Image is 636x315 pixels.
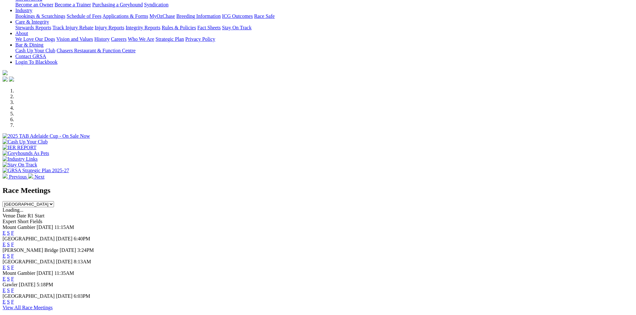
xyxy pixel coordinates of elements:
[56,236,73,241] span: [DATE]
[27,213,44,218] span: R1 Start
[156,36,184,42] a: Strategic Plan
[103,13,148,19] a: Applications & Forms
[34,174,44,179] span: Next
[74,259,91,264] span: 8:13AM
[149,13,175,19] a: MyOzChase
[74,236,90,241] span: 6:40PM
[11,242,14,247] a: F
[3,282,18,287] span: Gawler
[37,224,53,230] span: [DATE]
[111,36,126,42] a: Careers
[3,259,55,264] span: [GEOGRAPHIC_DATA]
[3,186,633,195] h2: Race Meetings
[126,25,160,30] a: Integrity Reports
[19,282,35,287] span: [DATE]
[30,219,42,224] span: Fields
[3,150,49,156] img: Greyhounds As Pets
[3,247,58,253] span: [PERSON_NAME] Bridge
[7,242,10,247] a: S
[15,13,633,19] div: Industry
[55,2,91,7] a: Become a Trainer
[15,19,49,25] a: Care & Integrity
[222,13,253,19] a: ICG Outcomes
[3,293,55,299] span: [GEOGRAPHIC_DATA]
[95,25,124,30] a: Injury Reports
[7,288,10,293] a: S
[15,8,32,13] a: Industry
[15,48,633,54] div: Bar & Dining
[37,282,53,287] span: 5:18PM
[18,219,29,224] span: Short
[56,293,73,299] span: [DATE]
[3,70,8,75] img: logo-grsa-white.png
[3,145,36,150] img: IER REPORT
[3,253,6,259] a: E
[92,2,143,7] a: Purchasing a Greyhound
[15,25,633,31] div: Care & Integrity
[3,288,6,293] a: E
[15,42,43,48] a: Bar & Dining
[54,224,74,230] span: 11:15AM
[15,2,633,8] div: Get Involved
[3,174,28,179] a: Previous
[7,253,10,259] a: S
[9,174,27,179] span: Previous
[15,13,65,19] a: Bookings & Scratchings
[11,230,14,236] a: F
[60,247,76,253] span: [DATE]
[7,276,10,282] a: S
[15,2,53,7] a: Become an Owner
[56,36,93,42] a: Vision and Values
[254,13,274,19] a: Race Safe
[94,36,110,42] a: History
[11,288,14,293] a: F
[52,25,93,30] a: Track Injury Rebate
[3,224,35,230] span: Mount Gambier
[15,31,28,36] a: About
[56,259,73,264] span: [DATE]
[7,230,10,236] a: S
[3,173,8,179] img: chevron-left-pager-white.svg
[17,213,26,218] span: Date
[9,77,14,82] img: twitter.svg
[3,236,55,241] span: [GEOGRAPHIC_DATA]
[15,25,51,30] a: Stewards Reports
[3,265,6,270] a: E
[3,77,8,82] img: facebook.svg
[7,299,10,304] a: S
[144,2,168,7] a: Syndication
[3,219,16,224] span: Expert
[54,270,74,276] span: 11:35AM
[74,293,90,299] span: 6:03PM
[128,36,154,42] a: Who We Are
[57,48,135,53] a: Chasers Restaurant & Function Centre
[185,36,215,42] a: Privacy Policy
[3,242,6,247] a: E
[77,247,94,253] span: 3:24PM
[11,276,14,282] a: F
[15,54,46,59] a: Contact GRSA
[3,162,37,168] img: Stay On Track
[11,253,14,259] a: F
[11,265,14,270] a: F
[15,59,57,65] a: Login To Blackbook
[197,25,221,30] a: Fact Sheets
[3,139,48,145] img: Cash Up Your Club
[28,173,33,179] img: chevron-right-pager-white.svg
[15,36,55,42] a: We Love Our Dogs
[37,270,53,276] span: [DATE]
[15,48,55,53] a: Cash Up Your Club
[3,168,69,173] img: GRSA Strategic Plan 2025-27
[15,36,633,42] div: About
[66,13,101,19] a: Schedule of Fees
[3,276,6,282] a: E
[3,299,6,304] a: E
[3,213,15,218] span: Venue
[3,230,6,236] a: E
[162,25,196,30] a: Rules & Policies
[7,265,10,270] a: S
[3,133,90,139] img: 2025 TAB Adelaide Cup - On Sale Now
[28,174,44,179] a: Next
[3,270,35,276] span: Mount Gambier
[3,305,53,310] a: View All Race Meetings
